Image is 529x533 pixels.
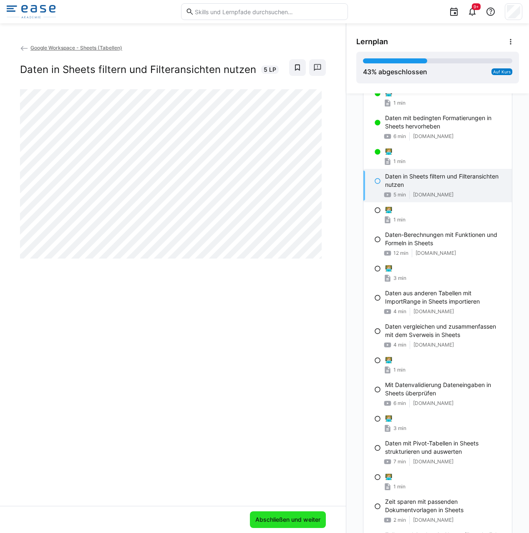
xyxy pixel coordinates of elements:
[393,367,406,373] span: 1 min
[385,289,505,306] p: Daten aus anderen Tabellen mit ImportRange in Sheets importieren
[413,458,453,465] span: [DOMAIN_NAME]
[385,147,392,156] p: 🧑🏼‍💻
[363,67,427,77] div: % abgeschlossen
[413,400,453,407] span: [DOMAIN_NAME]
[393,400,406,407] span: 6 min
[363,68,371,76] span: 43
[385,356,392,364] p: 🧑🏼‍💻
[385,114,505,131] p: Daten mit bedingten Formatierungen in Sheets hervorheben
[264,65,276,74] span: 5 LP
[413,342,454,348] span: [DOMAIN_NAME]
[393,342,406,348] span: 4 min
[393,100,406,106] span: 1 min
[385,172,505,189] p: Daten in Sheets filtern und Filteransichten nutzen
[385,414,392,422] p: 🧑🏼‍💻
[393,216,406,223] span: 1 min
[413,517,453,523] span: [DOMAIN_NAME]
[356,37,388,46] span: Lernplan
[474,4,479,9] span: 9+
[393,191,406,198] span: 5 min
[385,231,505,247] p: Daten-Berechnungen mit Funktionen und Formeln in Sheets
[20,45,122,51] a: Google Workspace - Sheets (Tabellen)
[250,511,326,528] button: Abschließen und weiter
[393,517,406,523] span: 2 min
[194,8,343,15] input: Skills und Lernpfade durchsuchen…
[393,275,406,282] span: 3 min
[393,458,406,465] span: 7 min
[493,69,511,74] span: Auf Kurs
[393,483,406,490] span: 1 min
[385,206,392,214] p: 🧑🏼‍💻
[385,498,505,514] p: Zeit sparen mit passenden Dokumentvorlagen in Sheets
[393,425,406,432] span: 3 min
[393,250,408,256] span: 12 min
[30,45,122,51] span: Google Workspace - Sheets (Tabellen)
[416,250,456,256] span: [DOMAIN_NAME]
[385,439,505,456] p: Daten mit Pivot-Tabellen in Sheets strukturieren und auswerten
[20,63,256,76] h2: Daten in Sheets filtern und Filteransichten nutzen
[413,191,453,198] span: [DOMAIN_NAME]
[254,515,322,524] span: Abschließen und weiter
[385,264,392,272] p: 🧑🏼‍💻
[393,158,406,165] span: 1 min
[413,308,454,315] span: [DOMAIN_NAME]
[385,322,505,339] p: Daten vergleichen und zusammenfassen mit dem Sverweis in Sheets
[393,133,406,140] span: 6 min
[413,133,453,140] span: [DOMAIN_NAME]
[385,473,392,481] p: 🧑🏼‍💻
[385,381,505,397] p: Mit Datenvalidierung Dateneingaben in Sheets überprüfen
[393,308,406,315] span: 4 min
